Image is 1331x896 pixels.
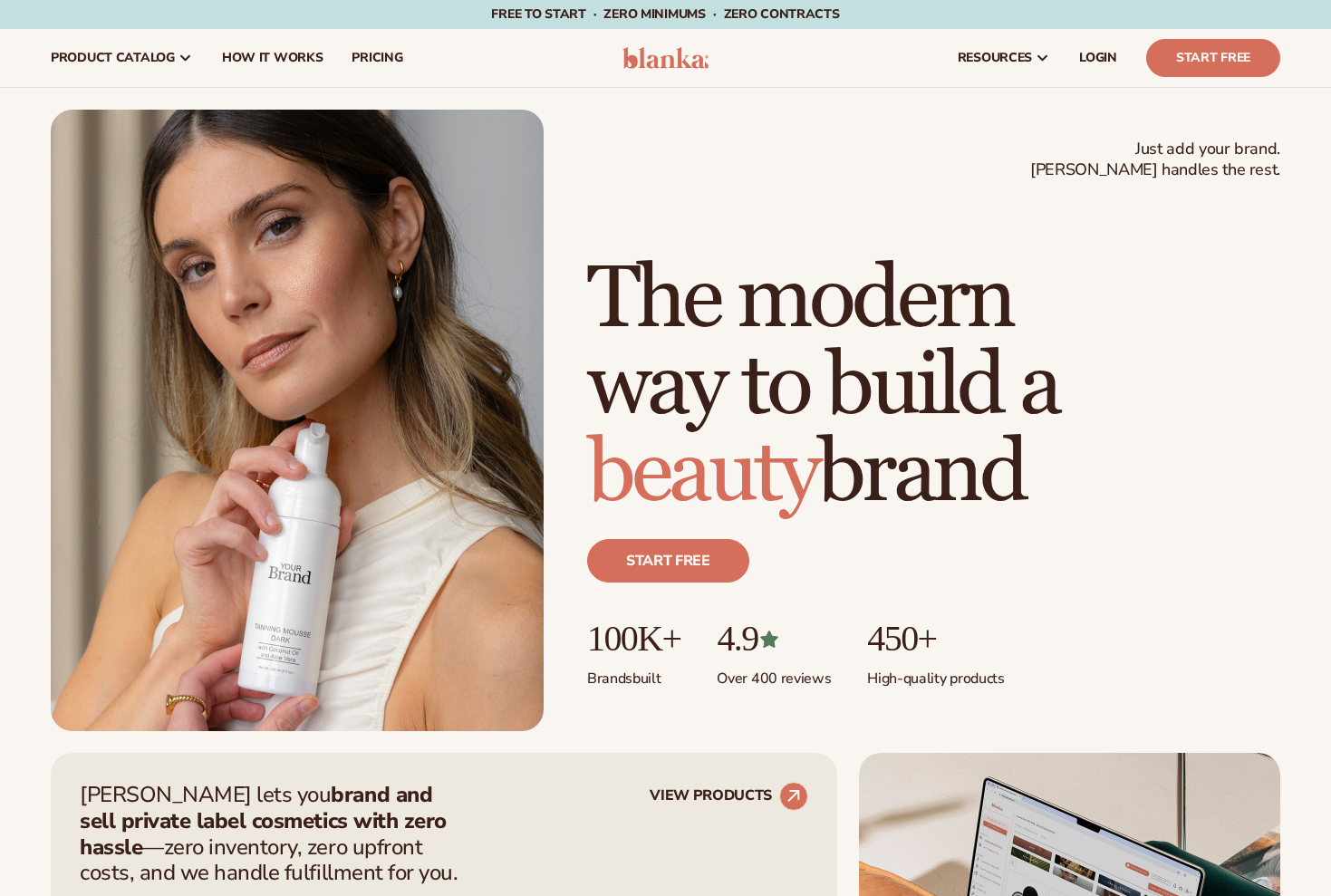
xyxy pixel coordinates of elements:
[1079,51,1117,65] span: LOGIN
[1030,139,1280,181] span: Just add your brand. [PERSON_NAME] handles the rest.
[587,420,817,526] span: beauty
[867,659,1004,689] p: High-quality products
[222,51,323,65] span: How It Works
[491,5,839,23] span: Free to start · ZERO minimums · ZERO contracts
[337,29,417,87] a: pricing
[1065,29,1132,87] a: LOGIN
[650,782,808,811] a: VIEW PRODUCTS
[1146,39,1280,77] a: Start Free
[587,619,680,659] p: 100K+
[958,51,1032,65] span: resources
[622,47,709,69] img: logo
[587,539,749,583] a: Start free
[51,110,544,731] img: Female holding tanning mousse.
[51,51,175,65] span: product catalog
[943,29,1065,87] a: resources
[587,256,1280,517] h1: The modern way to build a brand
[352,51,402,65] span: pricing
[36,29,207,87] a: product catalog
[587,659,680,689] p: Brands built
[717,619,831,659] p: 4.9
[80,780,447,862] strong: brand and sell private label cosmetics with zero hassle
[207,29,338,87] a: How It Works
[867,619,1004,659] p: 450+
[80,782,469,886] p: [PERSON_NAME] lets you —zero inventory, zero upfront costs, and we handle fulfillment for you.
[717,659,831,689] p: Over 400 reviews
